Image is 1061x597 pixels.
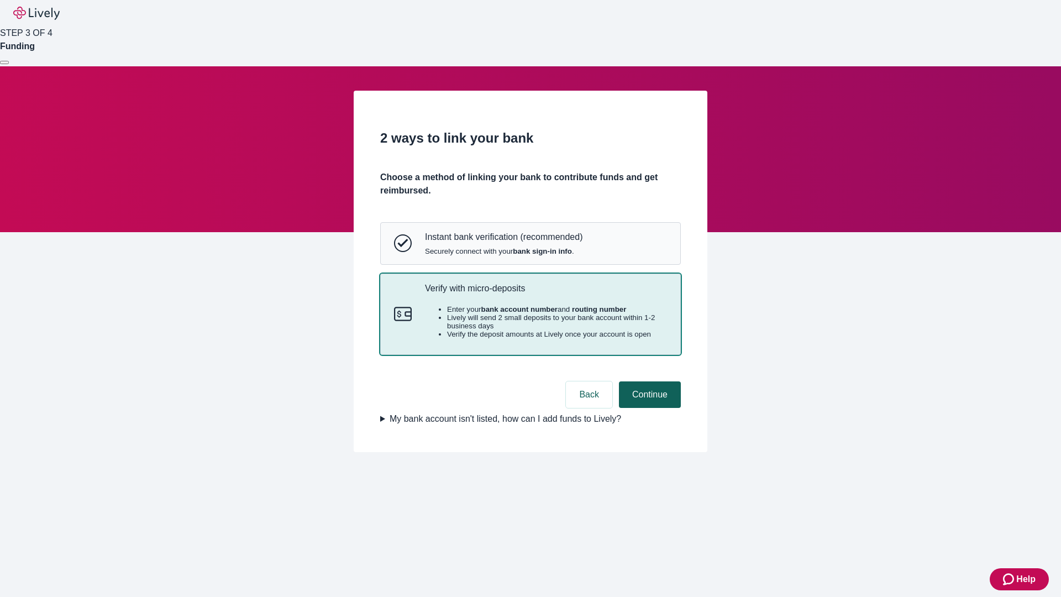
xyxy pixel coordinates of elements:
button: Back [566,381,612,408]
li: Enter your and [447,305,667,313]
strong: bank sign-in info [513,247,572,255]
svg: Micro-deposits [394,305,412,323]
button: Zendesk support iconHelp [990,568,1049,590]
h2: 2 ways to link your bank [380,128,681,148]
span: Help [1016,573,1036,586]
h4: Choose a method of linking your bank to contribute funds and get reimbursed. [380,171,681,197]
strong: bank account number [481,305,558,313]
li: Lively will send 2 small deposits to your bank account within 1-2 business days [447,313,667,330]
button: Instant bank verificationInstant bank verification (recommended)Securely connect with yourbank si... [381,223,680,264]
p: Instant bank verification (recommended) [425,232,582,242]
strong: routing number [572,305,626,313]
li: Verify the deposit amounts at Lively once your account is open [447,330,667,338]
summary: My bank account isn't listed, how can I add funds to Lively? [380,412,681,426]
p: Verify with micro-deposits [425,283,667,294]
img: Lively [13,7,60,20]
svg: Instant bank verification [394,234,412,252]
span: Securely connect with your . [425,247,582,255]
button: Continue [619,381,681,408]
svg: Zendesk support icon [1003,573,1016,586]
button: Micro-depositsVerify with micro-depositsEnter yourbank account numberand routing numberLively wil... [381,274,680,355]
